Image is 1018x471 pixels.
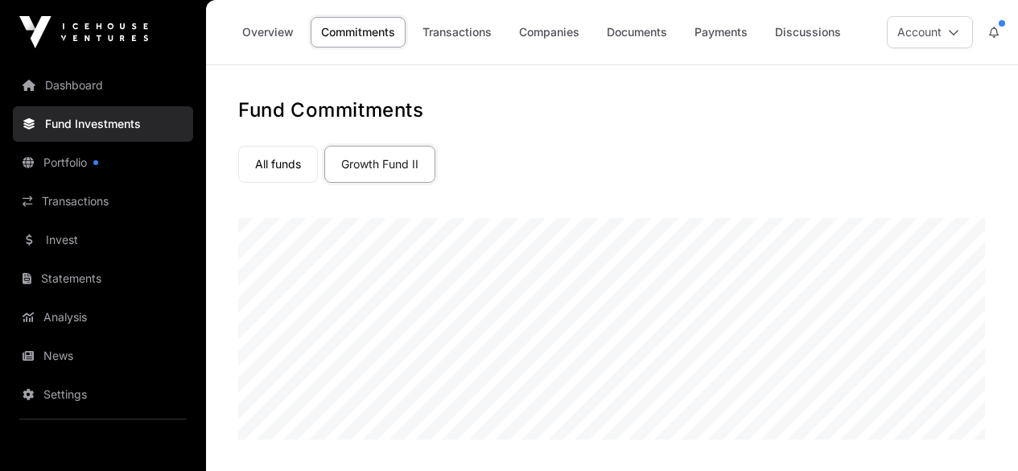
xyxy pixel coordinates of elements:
a: All funds [238,146,318,183]
a: Commitments [311,17,406,48]
a: Settings [13,377,193,412]
a: Discussions [765,17,851,48]
a: Companies [509,17,590,48]
a: Overview [232,17,304,48]
a: Payments [684,17,758,48]
a: Growth Fund II [324,146,435,183]
a: News [13,338,193,374]
a: Transactions [412,17,502,48]
a: Dashboard [13,68,193,103]
a: Statements [13,261,193,296]
a: Documents [596,17,678,48]
a: Fund Investments [13,106,193,142]
h1: Fund Commitments [238,97,986,123]
img: Icehouse Ventures Logo [19,16,148,48]
a: Transactions [13,184,193,219]
a: Invest [13,222,193,258]
button: Account [887,16,973,48]
a: Analysis [13,300,193,335]
a: Portfolio [13,145,193,180]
